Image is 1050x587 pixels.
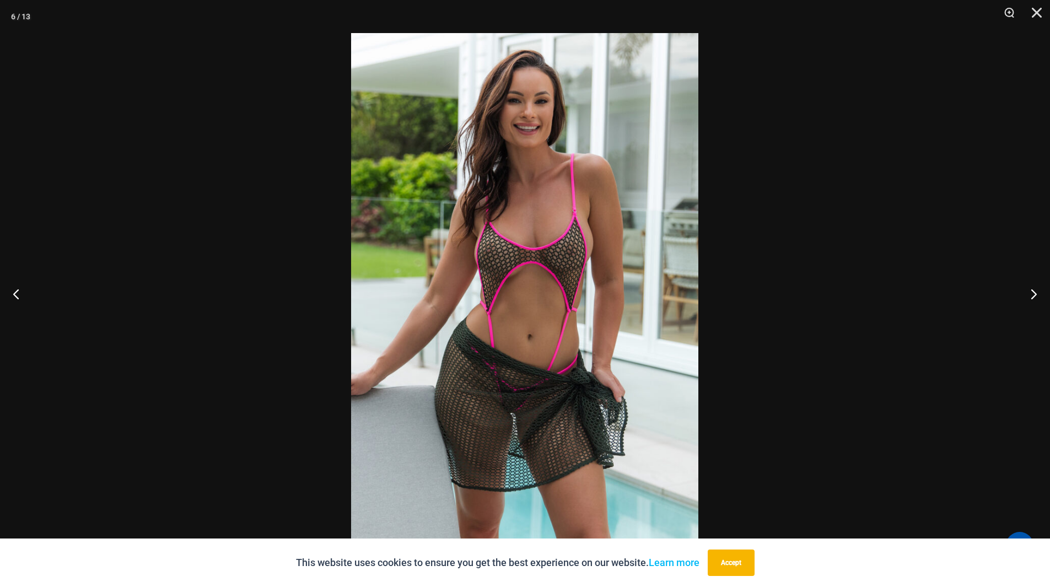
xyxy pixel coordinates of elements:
[708,550,755,576] button: Accept
[296,554,699,571] p: This website uses cookies to ensure you get the best experience on our website.
[1009,266,1050,321] button: Next
[649,557,699,568] a: Learn more
[11,8,30,25] div: 6 / 13
[351,33,698,554] img: Inferno Mesh Olive Fuchsia 8561 One Piece St Martin Khaki 5996 Sarong 03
